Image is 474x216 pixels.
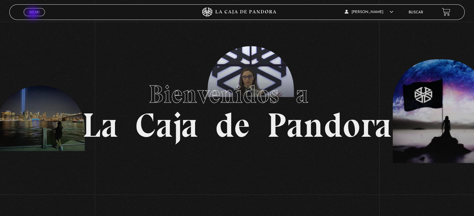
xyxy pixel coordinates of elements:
[27,16,42,20] span: Cerrar
[29,10,40,14] span: Menu
[82,74,392,142] h1: La Caja de Pandora
[442,8,450,16] a: View your shopping cart
[149,79,326,109] span: Bienvenidos a
[345,10,393,14] span: [PERSON_NAME]
[409,11,423,14] a: Buscar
